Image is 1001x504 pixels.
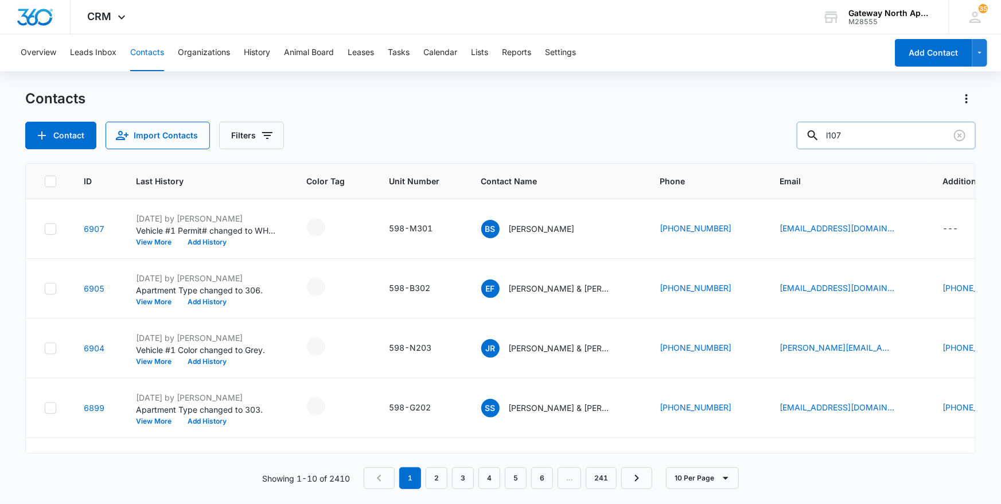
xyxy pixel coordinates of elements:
a: [PHONE_NUMBER] [660,222,732,234]
span: EF [481,280,500,298]
button: Leads Inbox [70,34,116,71]
span: Phone [660,175,736,187]
button: 10 Per Page [666,467,739,489]
a: [PERSON_NAME][EMAIL_ADDRESS][DOMAIN_NAME] [780,342,895,354]
div: - - Select to Edit Field [307,278,346,296]
span: CRM [88,10,112,22]
a: Navigate to contact details page for Emma French & Fernando Duarte [84,284,104,293]
a: Navigate to contact details page for Stephen Skare & Yong Hamilton [84,403,104,413]
button: Import Contacts [106,122,210,149]
div: Email - briansanc07@hotmail.com - Select to Edit Field [780,222,916,236]
input: Search Contacts [797,122,976,149]
button: View More [136,239,180,246]
div: Email - maria.stephh3@gmail.com - Select to Edit Field [780,342,916,355]
div: Phone - (970) 821-5725 - Select to Edit Field [660,282,753,296]
a: [EMAIL_ADDRESS][DOMAIN_NAME] [780,222,895,234]
h1: Contacts [25,90,85,107]
button: Add History [180,418,235,425]
div: Unit Number - 598-M301 - Select to Edit Field [390,222,454,236]
p: [PERSON_NAME] [509,223,575,235]
button: Add History [180,298,235,305]
a: Page 3 [452,467,474,489]
p: Showing 1-10 of 2410 [262,472,350,484]
a: Navigate to contact details page for Brian Snachez [84,224,104,234]
button: View More [136,298,180,305]
div: Phone - (970) 775-3516 - Select to Edit Field [660,342,753,355]
span: SS [481,399,500,417]
button: View More [136,358,180,365]
a: Page 241 [586,467,617,489]
button: Organizations [178,34,230,71]
p: Vehicle #1 Permit# changed to WH-3142. [136,224,279,237]
div: Phone - (307) 343-0547 - Select to Edit Field [660,401,753,415]
p: [PERSON_NAME] & [PERSON_NAME] [509,342,612,354]
div: Contact Name - Stephen Skare & Yong Hamilton - Select to Edit Field [481,399,633,417]
button: Reports [502,34,531,71]
button: View More [136,418,180,425]
p: Apartment Type changed to 303. [136,404,279,416]
div: 598-G202 [390,401,431,413]
p: [DATE] by [PERSON_NAME] [136,451,279,463]
p: [PERSON_NAME] & [PERSON_NAME] [509,402,612,414]
span: BS [481,220,500,238]
a: [EMAIL_ADDRESS][DOMAIN_NAME] [780,401,895,413]
button: Lists [471,34,488,71]
span: 35 [979,4,988,13]
span: Email [780,175,899,187]
a: Page 5 [505,467,527,489]
a: [EMAIL_ADDRESS][DOMAIN_NAME] [780,282,895,294]
button: Filters [219,122,284,149]
button: Leases [348,34,374,71]
a: Page 4 [478,467,500,489]
div: - - Select to Edit Field [307,338,346,356]
div: - - Select to Edit Field [307,397,346,416]
p: Vehicle #1 Color changed to Grey. [136,344,279,356]
button: Add History [180,239,235,246]
a: [PHONE_NUMBER] [660,401,732,413]
span: Last History [136,175,263,187]
p: [DATE] by [PERSON_NAME] [136,391,279,404]
div: 598-B302 [390,282,431,294]
div: Contact Name - Brian Snachez - Select to Edit Field [481,220,595,238]
button: Calendar [423,34,457,71]
p: [DATE] by [PERSON_NAME] [136,332,279,344]
p: [DATE] by [PERSON_NAME] [136,272,279,284]
button: Tasks [388,34,410,71]
button: History [244,34,270,71]
div: --- [943,222,959,236]
div: Additional Phone - - Select to Edit Field [943,222,979,236]
div: Phone - (303) 776-0115 - Select to Edit Field [660,222,753,236]
span: ID [84,175,92,187]
button: Animal Board [284,34,334,71]
a: Page 6 [531,467,553,489]
span: Contact Name [481,175,616,187]
em: 1 [399,467,421,489]
span: JR [481,339,500,358]
div: Contact Name - Emma French & Fernando Duarte - Select to Edit Field [481,280,633,298]
div: Unit Number - 598-G202 - Select to Edit Field [390,401,452,415]
button: Clear [951,126,969,145]
button: Add Contact [25,122,96,149]
span: Color Tag [307,175,345,187]
button: Contacts [130,34,164,71]
a: Navigate to contact details page for Joel Robles III & Maria Martinez [84,343,104,353]
div: 598-N203 [390,342,432,354]
button: Add Contact [895,39,972,67]
div: Email - emmafrench716@gmail.com - Select to Edit Field [780,282,916,296]
div: notifications count [979,4,988,13]
span: Unit Number [390,175,454,187]
p: [DATE] by [PERSON_NAME] [136,212,279,224]
div: Email - bigbongcafe@gmail.com - Select to Edit Field [780,401,916,415]
a: Page 2 [426,467,447,489]
button: Settings [545,34,576,71]
div: Unit Number - 598-N203 - Select to Edit Field [390,342,453,355]
div: account id [848,18,932,26]
div: 598-M301 [390,222,433,234]
div: Contact Name - Joel Robles III & Maria Martinez - Select to Edit Field [481,339,633,358]
nav: Pagination [364,467,652,489]
a: Next Page [621,467,652,489]
p: Apartment Type changed to 306. [136,284,279,296]
p: [PERSON_NAME] & [PERSON_NAME] [509,282,612,294]
div: - - Select to Edit Field [307,218,346,237]
button: Actions [957,90,976,108]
